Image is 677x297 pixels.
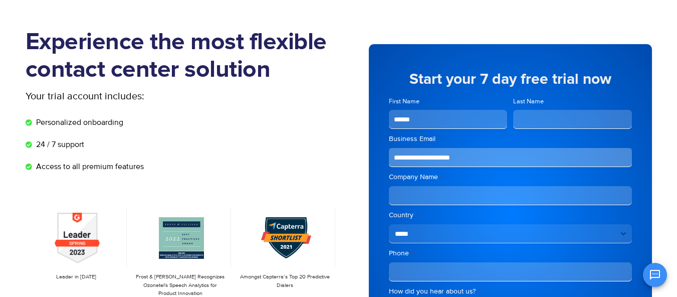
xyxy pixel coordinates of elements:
label: Country [389,210,632,220]
p: Your trial account includes: [26,89,264,104]
label: Company Name [389,172,632,182]
label: Business Email [389,134,632,144]
label: Phone [389,248,632,258]
p: Leader in [DATE] [31,273,122,281]
span: Access to all premium features [34,161,144,173]
label: How did you hear about us? [389,286,632,296]
p: Amongst Capterra’s Top 20 Predictive Dialers [239,273,330,289]
button: Open chat [643,263,667,287]
h1: Experience the most flexible contact center solution [26,29,339,84]
span: 24 / 7 support [34,138,84,151]
label: First Name [389,97,508,106]
label: Last Name [513,97,632,106]
h5: Start your 7 day free trial now [389,72,632,87]
span: Personalized onboarding [34,116,123,128]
